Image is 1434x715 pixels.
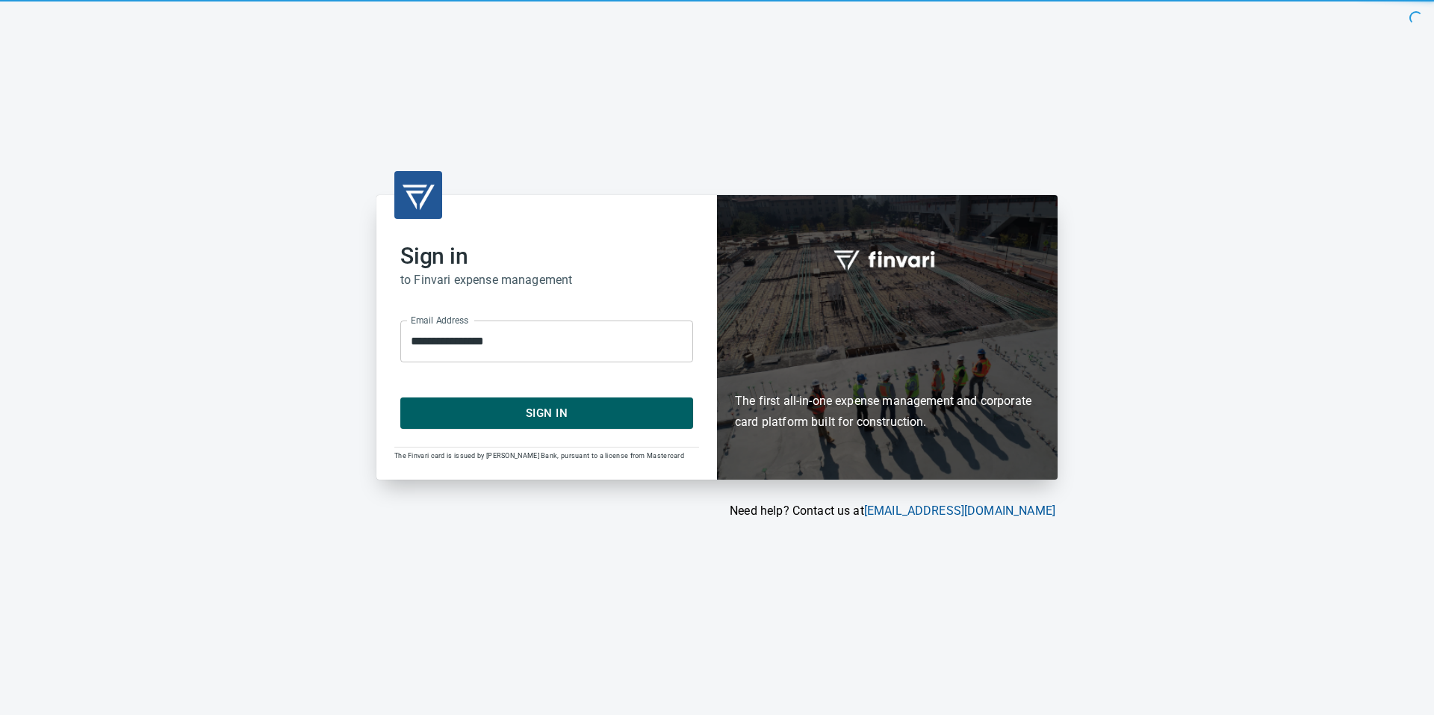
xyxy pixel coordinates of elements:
img: transparent_logo.png [400,177,436,213]
div: Finvari [717,195,1058,480]
span: The Finvari card is issued by [PERSON_NAME] Bank, pursuant to a license from Mastercard [394,452,684,459]
button: Sign In [400,397,693,429]
span: Sign In [417,403,677,423]
img: fullword_logo_white.png [831,242,943,276]
h6: to Finvari expense management [400,270,693,291]
h2: Sign in [400,243,693,270]
a: [EMAIL_ADDRESS][DOMAIN_NAME] [864,504,1055,518]
h6: The first all-in-one expense management and corporate card platform built for construction. [735,305,1040,433]
p: Need help? Contact us at [376,502,1055,520]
